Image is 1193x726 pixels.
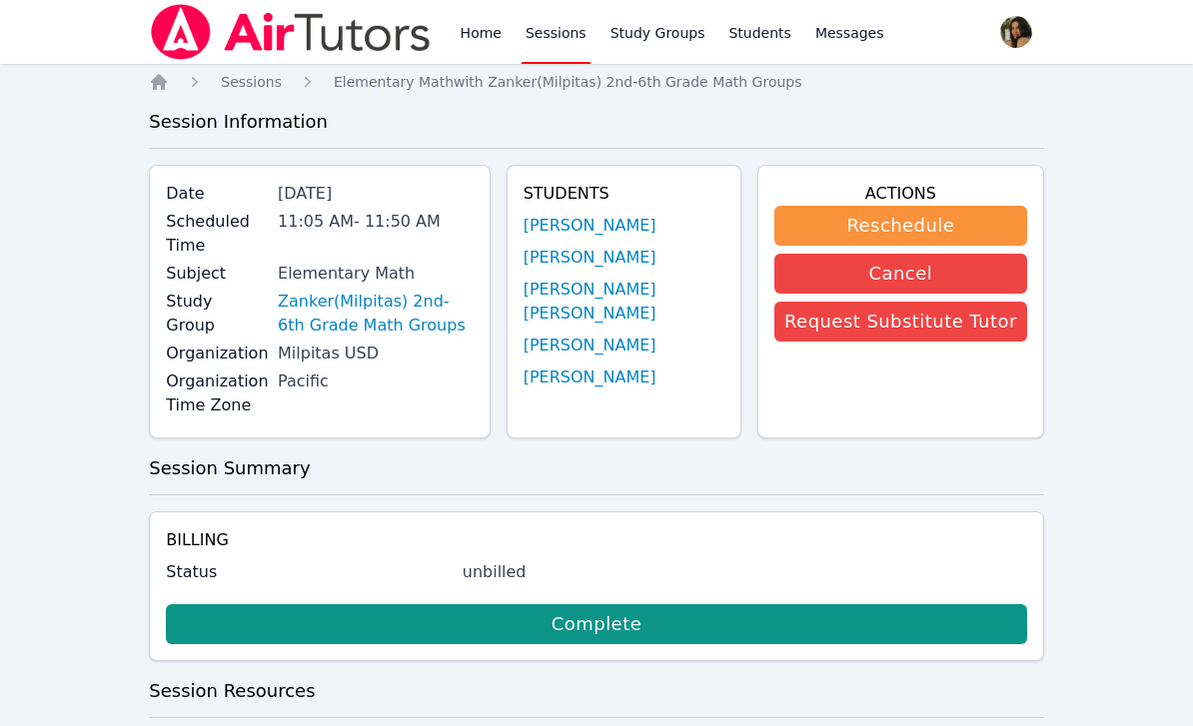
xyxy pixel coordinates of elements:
[149,108,1044,136] h3: Session Information
[149,454,1044,482] h3: Session Summary
[278,290,474,338] a: Zanker(Milpitas) 2nd-6th Grade Math Groups
[524,214,656,238] a: [PERSON_NAME]
[278,182,474,206] div: [DATE]
[221,74,282,90] span: Sessions
[166,604,1027,644] a: Complete
[278,369,474,393] div: Pacific
[774,254,1027,294] button: Cancel
[334,74,802,90] span: Elementary Math with Zanker(Milpitas) 2nd-6th Grade Math Groups
[774,182,1027,206] h4: Actions
[278,342,474,365] div: Milpitas USD
[166,560,451,584] label: Status
[166,182,266,206] label: Date
[166,369,266,417] label: Organization Time Zone
[524,365,656,389] a: [PERSON_NAME]
[774,302,1027,342] button: Request Substitute Tutor
[166,290,266,338] label: Study Group
[149,677,1044,705] h3: Session Resources
[166,210,266,258] label: Scheduled Time
[524,334,656,358] a: [PERSON_NAME]
[149,72,1044,92] nav: Breadcrumb
[815,23,884,43] span: Messages
[774,206,1027,246] button: Reschedule
[278,210,474,234] div: 11:05 AM - 11:50 AM
[166,342,266,365] label: Organization
[149,4,432,60] img: Air Tutors
[278,262,474,286] div: Elementary Math
[524,246,656,270] a: [PERSON_NAME]
[166,262,266,286] label: Subject
[524,182,724,206] h4: Students
[524,278,724,326] a: [PERSON_NAME] [PERSON_NAME]
[221,72,282,92] a: Sessions
[463,560,1027,584] div: unbilled
[334,72,802,92] a: Elementary Mathwith Zanker(Milpitas) 2nd-6th Grade Math Groups
[166,528,1027,552] h4: Billing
